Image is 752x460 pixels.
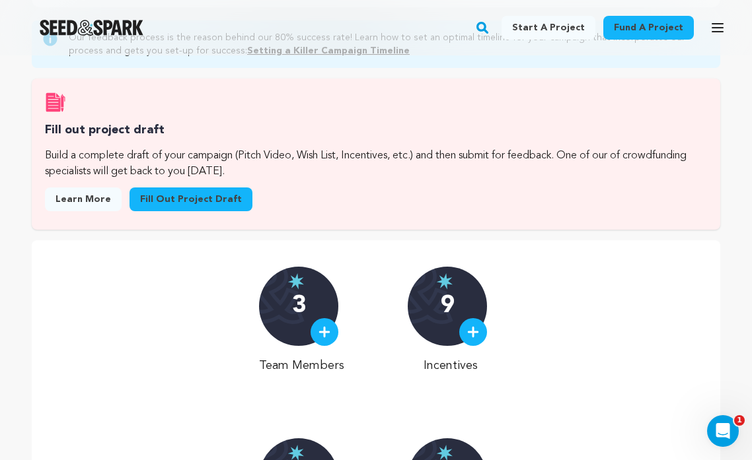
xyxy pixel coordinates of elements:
[707,415,739,447] iframe: Intercom live chat
[56,193,111,206] span: Learn more
[40,20,143,36] a: Seed&Spark Homepage
[319,326,330,338] img: plus.svg
[259,356,344,375] p: Team Members
[441,293,455,319] p: 9
[40,20,143,36] img: Seed&Spark Logo Dark Mode
[603,16,694,40] a: Fund a project
[45,121,707,140] h3: Fill out project draft
[502,16,595,40] a: Start a project
[467,326,479,338] img: plus.svg
[408,356,493,375] p: Incentives
[292,293,306,319] p: 3
[45,148,707,180] p: Build a complete draft of your campaign (Pitch Video, Wish List, Incentives, etc.) and then submi...
[45,187,122,211] a: Learn more
[130,187,252,211] a: Fill out project draft
[734,415,745,426] span: 1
